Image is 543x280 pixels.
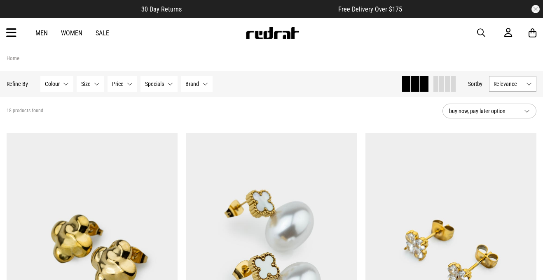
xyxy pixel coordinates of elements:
[442,104,536,118] button: buy now, pay later option
[35,29,48,37] a: Men
[468,79,482,89] button: Sortby
[181,76,213,92] button: Brand
[96,29,109,37] a: Sale
[449,106,517,116] span: buy now, pay later option
[81,81,91,87] span: Size
[245,27,300,39] img: Redrat logo
[7,55,19,61] a: Home
[45,81,60,87] span: Colour
[477,81,482,87] span: by
[77,76,104,92] button: Size
[338,5,402,13] span: Free Delivery Over $175
[198,5,322,13] iframe: Customer reviews powered by Trustpilot
[489,76,536,92] button: Relevance
[185,81,199,87] span: Brand
[141,5,182,13] span: 30 Day Returns
[145,81,164,87] span: Specials
[7,81,28,87] p: Refine By
[61,29,82,37] a: Women
[40,76,73,92] button: Colour
[140,76,178,92] button: Specials
[108,76,137,92] button: Price
[112,81,124,87] span: Price
[7,108,43,114] span: 18 products found
[494,81,523,87] span: Relevance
